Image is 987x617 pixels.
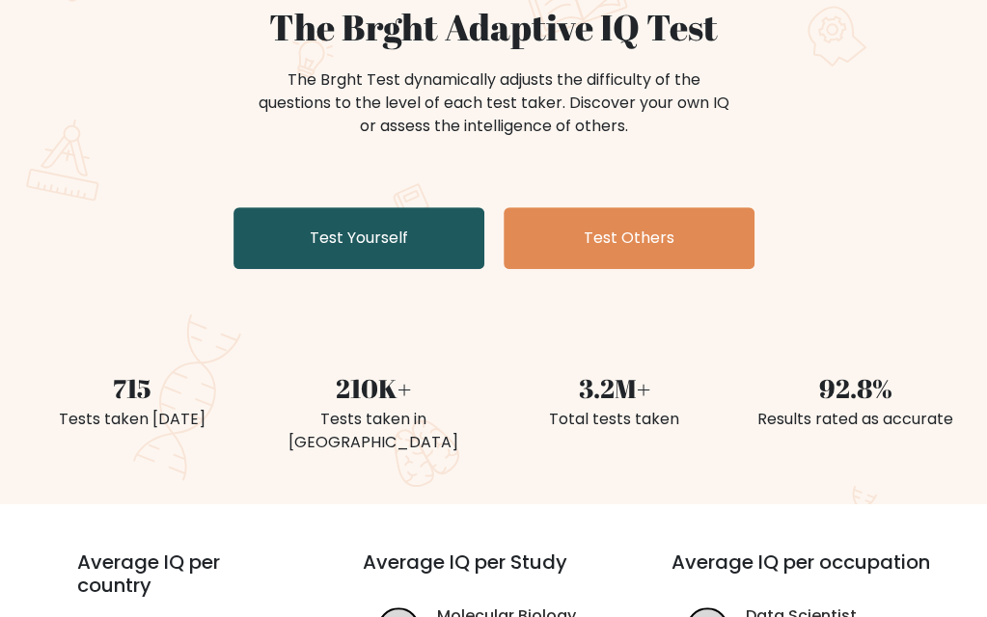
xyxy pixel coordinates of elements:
div: Tests taken in [GEOGRAPHIC_DATA] [264,408,482,454]
div: Results rated as accurate [747,408,965,431]
div: 715 [23,369,241,408]
h3: Average IQ per Study [362,550,624,597]
a: Test Yourself [233,207,484,269]
div: 92.8% [747,369,965,408]
div: The Brght Test dynamically adjusts the difficulty of the questions to the level of each test take... [253,68,735,138]
h3: Average IQ per occupation [671,550,933,597]
div: 210K+ [264,369,482,408]
div: Tests taken [DATE] [23,408,241,431]
div: 3.2M+ [506,369,724,408]
div: Total tests taken [506,408,724,431]
a: Test Others [504,207,754,269]
h1: The Brght Adaptive IQ Test [23,6,965,49]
